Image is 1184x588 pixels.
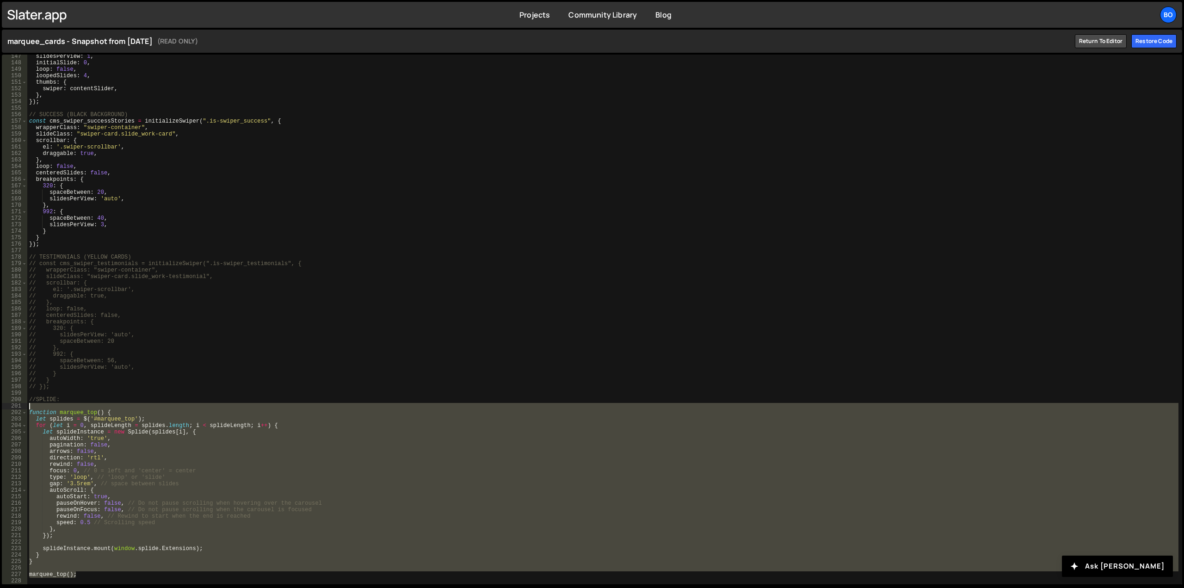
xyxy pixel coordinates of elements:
[2,396,27,403] div: 200
[2,131,27,137] div: 159
[2,189,27,196] div: 168
[2,416,27,422] div: 203
[2,299,27,306] div: 185
[2,448,27,455] div: 208
[519,10,550,20] a: Projects
[2,144,27,150] div: 161
[2,558,27,565] div: 225
[2,183,27,189] div: 167
[2,377,27,384] div: 197
[2,487,27,494] div: 214
[2,513,27,520] div: 218
[2,157,27,163] div: 163
[2,92,27,99] div: 153
[2,526,27,532] div: 220
[2,351,27,358] div: 193
[7,36,1070,47] h1: marquee_cards - Snapshot from [DATE]
[2,332,27,338] div: 190
[2,358,27,364] div: 194
[2,384,27,390] div: 198
[2,338,27,345] div: 191
[2,481,27,487] div: 213
[2,455,27,461] div: 209
[2,293,27,299] div: 184
[1075,34,1127,48] a: Return to editor
[2,280,27,286] div: 182
[1131,34,1177,48] div: Restore code
[2,494,27,500] div: 215
[2,520,27,526] div: 219
[2,306,27,312] div: 186
[568,10,637,20] a: Community Library
[2,429,27,435] div: 205
[2,66,27,73] div: 149
[2,260,27,267] div: 179
[2,474,27,481] div: 212
[2,235,27,241] div: 175
[2,150,27,157] div: 162
[2,312,27,319] div: 187
[2,137,27,144] div: 160
[2,507,27,513] div: 217
[2,124,27,131] div: 158
[2,435,27,442] div: 206
[2,99,27,105] div: 154
[2,468,27,474] div: 211
[2,176,27,183] div: 166
[2,552,27,558] div: 224
[2,209,27,215] div: 171
[2,241,27,248] div: 176
[2,202,27,209] div: 170
[2,60,27,66] div: 148
[2,409,27,416] div: 202
[2,325,27,332] div: 189
[2,364,27,371] div: 195
[2,422,27,429] div: 204
[2,390,27,396] div: 199
[2,565,27,571] div: 226
[2,442,27,448] div: 207
[2,111,27,118] div: 156
[2,578,27,584] div: 228
[2,53,27,60] div: 147
[2,267,27,273] div: 180
[2,286,27,293] div: 183
[2,86,27,92] div: 152
[2,222,27,228] div: 173
[2,500,27,507] div: 216
[2,248,27,254] div: 177
[2,345,27,351] div: 192
[2,105,27,111] div: 155
[655,10,672,20] a: Blog
[157,36,198,47] small: (READ ONLY)
[2,532,27,539] div: 221
[2,539,27,545] div: 222
[2,228,27,235] div: 174
[2,163,27,170] div: 164
[2,73,27,79] div: 150
[2,461,27,468] div: 210
[2,319,27,325] div: 188
[1062,556,1173,577] button: Ask [PERSON_NAME]
[2,403,27,409] div: 201
[2,215,27,222] div: 172
[2,545,27,552] div: 223
[2,79,27,86] div: 151
[2,571,27,578] div: 227
[2,170,27,176] div: 165
[2,196,27,202] div: 169
[2,273,27,280] div: 181
[1160,6,1177,23] a: Bo
[2,371,27,377] div: 196
[2,254,27,260] div: 178
[2,118,27,124] div: 157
